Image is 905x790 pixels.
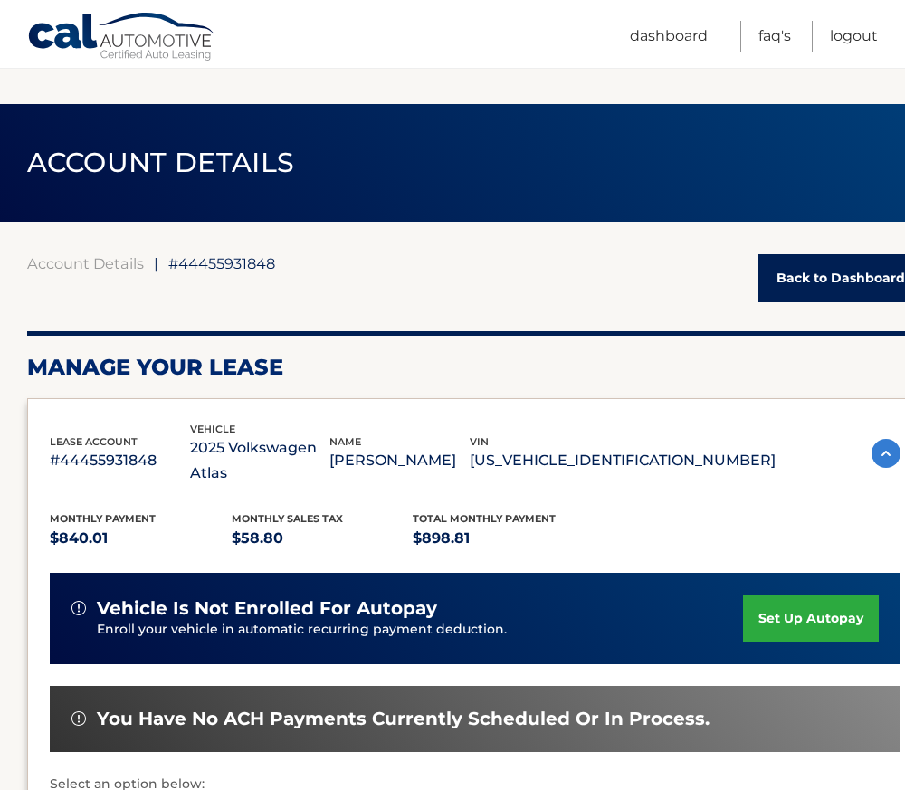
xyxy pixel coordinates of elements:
span: name [329,435,361,448]
p: $840.01 [50,526,232,551]
a: Account Details [27,254,144,272]
img: alert-white.svg [71,711,86,726]
span: lease account [50,435,138,448]
span: Total Monthly Payment [413,512,556,525]
span: Monthly sales Tax [232,512,343,525]
span: vehicle is not enrolled for autopay [97,597,437,620]
span: vehicle [190,423,235,435]
span: #44455931848 [168,254,275,272]
span: You have no ACH payments currently scheduled or in process. [97,708,710,730]
a: Cal Automotive [27,12,217,64]
p: #44455931848 [50,448,190,473]
a: Logout [830,21,878,52]
p: 2025 Volkswagen Atlas [190,435,330,486]
p: $898.81 [413,526,595,551]
p: $58.80 [232,526,414,551]
span: | [154,254,158,272]
a: set up autopay [743,595,879,642]
img: alert-white.svg [71,601,86,615]
a: Dashboard [630,21,708,52]
img: accordion-active.svg [872,439,900,468]
span: vin [470,435,489,448]
span: Monthly Payment [50,512,156,525]
p: [US_VEHICLE_IDENTIFICATION_NUMBER] [470,448,776,473]
span: ACCOUNT DETAILS [27,146,295,179]
p: Enroll your vehicle in automatic recurring payment deduction. [97,620,743,640]
a: FAQ's [758,21,791,52]
p: [PERSON_NAME] [329,448,470,473]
